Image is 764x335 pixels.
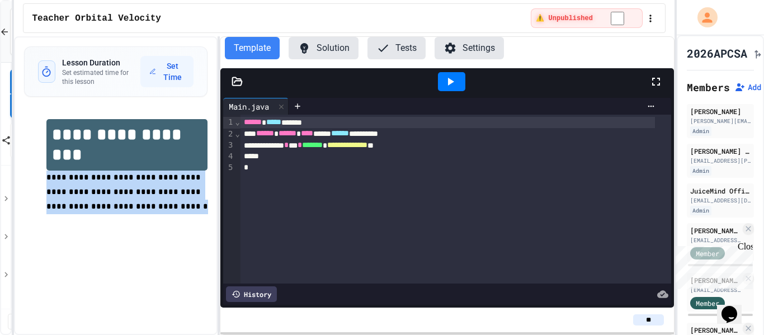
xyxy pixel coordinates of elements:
[671,242,753,289] iframe: chat widget
[62,68,140,86] p: Set estimated time for this lesson
[690,117,751,125] div: [PERSON_NAME][EMAIL_ADDRESS][DOMAIN_NAME]
[10,122,29,158] a: Share Items
[687,79,730,95] h2: Members
[734,82,761,93] button: Add
[690,206,711,215] div: Admin
[367,37,426,59] button: Tests
[686,4,720,30] div: My Account
[8,314,55,329] a: Publish
[690,225,741,235] div: [PERSON_NAME] ([EMAIL_ADDRESS][DOMAIN_NAME])
[690,236,741,244] div: [EMAIL_ADDRESS][DOMAIN_NAME]
[223,98,289,115] div: Main.java
[752,46,763,60] button: Click to see fork details
[597,12,638,25] input: publish toggle
[225,37,280,59] button: Template
[289,37,359,59] button: Solution
[223,162,234,173] div: 5
[690,126,711,136] div: Admin
[62,57,140,68] h3: Lesson Duration
[10,69,28,118] a: Add New Item
[435,37,504,59] button: Settings
[234,129,240,138] span: Fold line
[690,286,741,294] div: [EMAIL_ADDRESS][DOMAIN_NAME]
[690,166,711,176] div: Admin
[690,196,751,205] div: [EMAIL_ADDRESS][DOMAIN_NAME]
[4,4,77,71] div: Chat with us now!Close
[536,14,592,23] span: ⚠️ Unpublished
[531,8,642,28] div: ⚠️ Students cannot see this content! Click the toggle to publish it and make it visible to your c...
[226,286,277,302] div: History
[687,45,747,61] h1: 2026APCSA
[223,151,234,162] div: 4
[234,117,240,126] span: Fold line
[223,129,234,140] div: 2
[32,12,161,25] span: Teacher Orbital Velocity
[690,186,751,196] div: JuiceMind Official
[223,117,234,128] div: 1
[690,106,751,116] div: [PERSON_NAME]
[690,157,751,165] div: [EMAIL_ADDRESS][PERSON_NAME][DOMAIN_NAME]
[690,146,751,156] div: [PERSON_NAME] dev
[717,290,753,324] iframe: chat widget
[696,298,719,308] span: Member
[223,140,234,151] div: 3
[223,101,275,112] div: Main.java
[690,325,741,335] div: [PERSON_NAME]
[140,56,194,87] button: Set Time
